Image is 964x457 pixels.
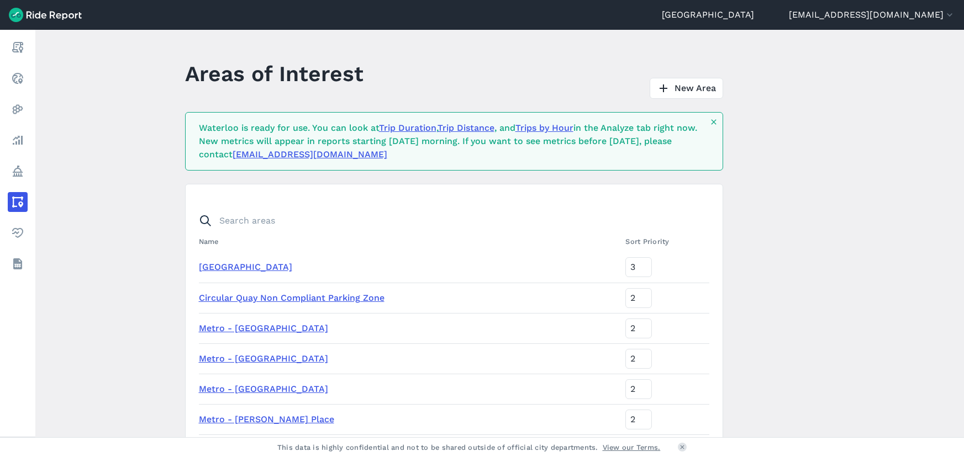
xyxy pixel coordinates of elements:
a: Heatmaps [8,99,28,119]
a: Analyze [8,130,28,150]
a: [GEOGRAPHIC_DATA] [199,262,292,272]
a: Trip Duration [379,123,436,133]
a: Health [8,223,28,243]
a: Metro - [GEOGRAPHIC_DATA] [199,353,328,364]
a: Metro - [GEOGRAPHIC_DATA] [199,384,328,394]
a: Policy [8,161,28,181]
th: Sort Priority [621,231,709,252]
a: Circular Quay Non Compliant Parking Zone [199,293,384,303]
a: View our Terms. [603,442,661,453]
a: Trips by Hour [515,123,573,133]
a: New Area [650,78,723,99]
a: Datasets [8,254,28,274]
a: Realtime [8,68,28,88]
a: [EMAIL_ADDRESS][DOMAIN_NAME] [233,149,387,160]
input: Search areas [192,211,703,231]
button: [EMAIL_ADDRESS][DOMAIN_NAME] [789,8,955,22]
a: Metro - [PERSON_NAME] Place [199,414,334,424]
a: Report [8,38,28,57]
a: [GEOGRAPHIC_DATA] [662,8,754,22]
a: Areas [8,192,28,212]
h1: Areas of Interest [185,59,364,89]
a: Metro - [GEOGRAPHIC_DATA] [199,323,328,333]
img: Ride Report [9,8,82,22]
a: Trip Distance [438,123,494,133]
div: Waterloo is ready for use. You can look at , , and in the Analyze tab right now. New metrics will... [199,121,703,161]
th: Name [199,231,621,252]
